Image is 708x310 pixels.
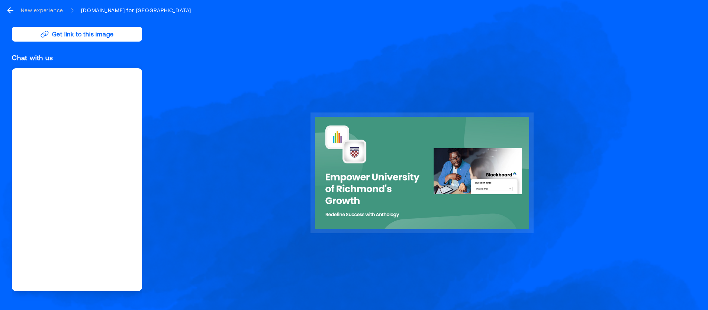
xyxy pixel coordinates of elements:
button: Get link to this image [12,27,142,42]
svg: go back [6,6,15,15]
div: Chat with us [12,53,142,62]
iframe: Calendly Scheduling Page [12,68,142,291]
div: New experience [21,7,63,14]
div: [DOMAIN_NAME] for [GEOGRAPHIC_DATA] [81,7,191,14]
